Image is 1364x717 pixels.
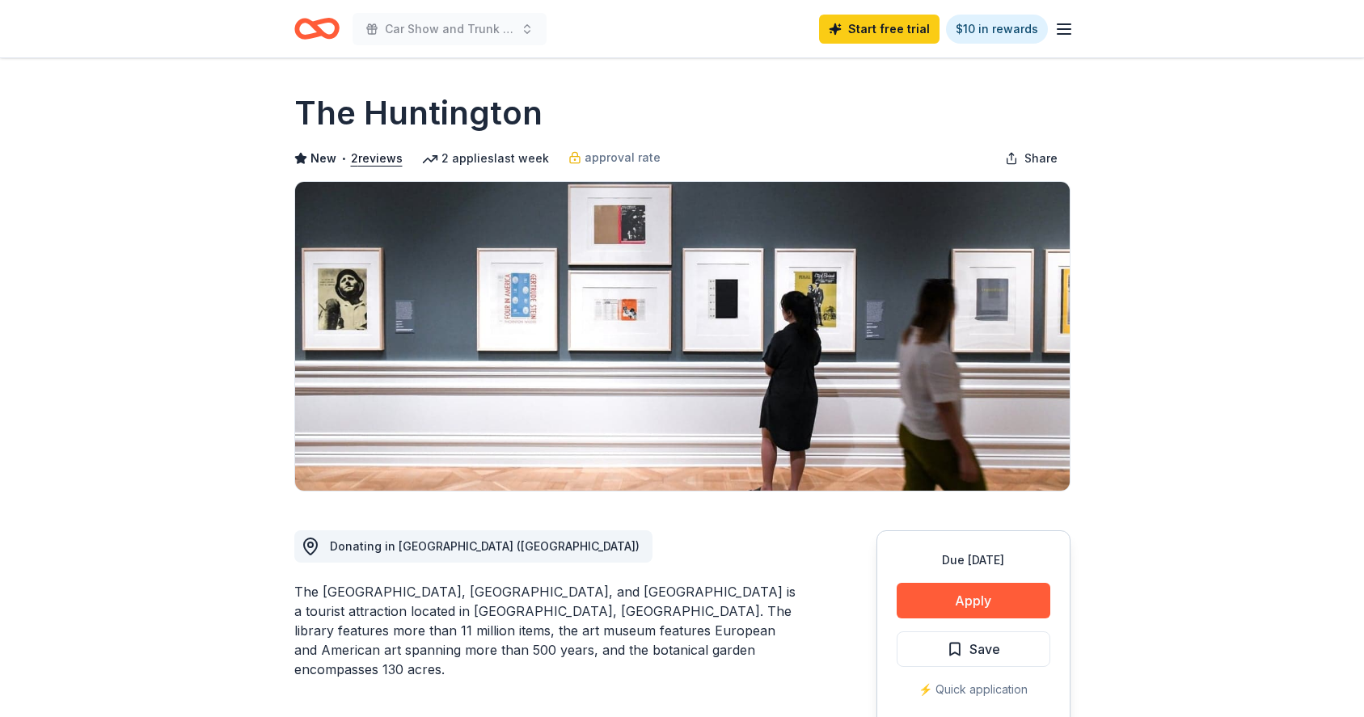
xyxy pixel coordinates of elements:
[992,142,1071,175] button: Share
[897,680,1050,699] div: ⚡️ Quick application
[585,148,661,167] span: approval rate
[340,152,346,165] span: •
[897,583,1050,618] button: Apply
[385,19,514,39] span: Car Show and Trunk or Treat Family Zone
[422,149,549,168] div: 2 applies last week
[294,91,543,136] h1: The Huntington
[294,10,340,48] a: Home
[330,539,640,553] span: Donating in [GEOGRAPHIC_DATA] ([GEOGRAPHIC_DATA])
[351,149,403,168] button: 2reviews
[310,149,336,168] span: New
[819,15,940,44] a: Start free trial
[294,582,799,679] div: The [GEOGRAPHIC_DATA], [GEOGRAPHIC_DATA], and [GEOGRAPHIC_DATA] is a tourist attraction located i...
[897,550,1050,570] div: Due [DATE]
[353,13,547,45] button: Car Show and Trunk or Treat Family Zone
[295,182,1070,491] img: Image for The Huntington
[946,15,1048,44] a: $10 in rewards
[969,639,1000,660] span: Save
[897,631,1050,667] button: Save
[568,148,661,167] a: approval rate
[1024,149,1058,168] span: Share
